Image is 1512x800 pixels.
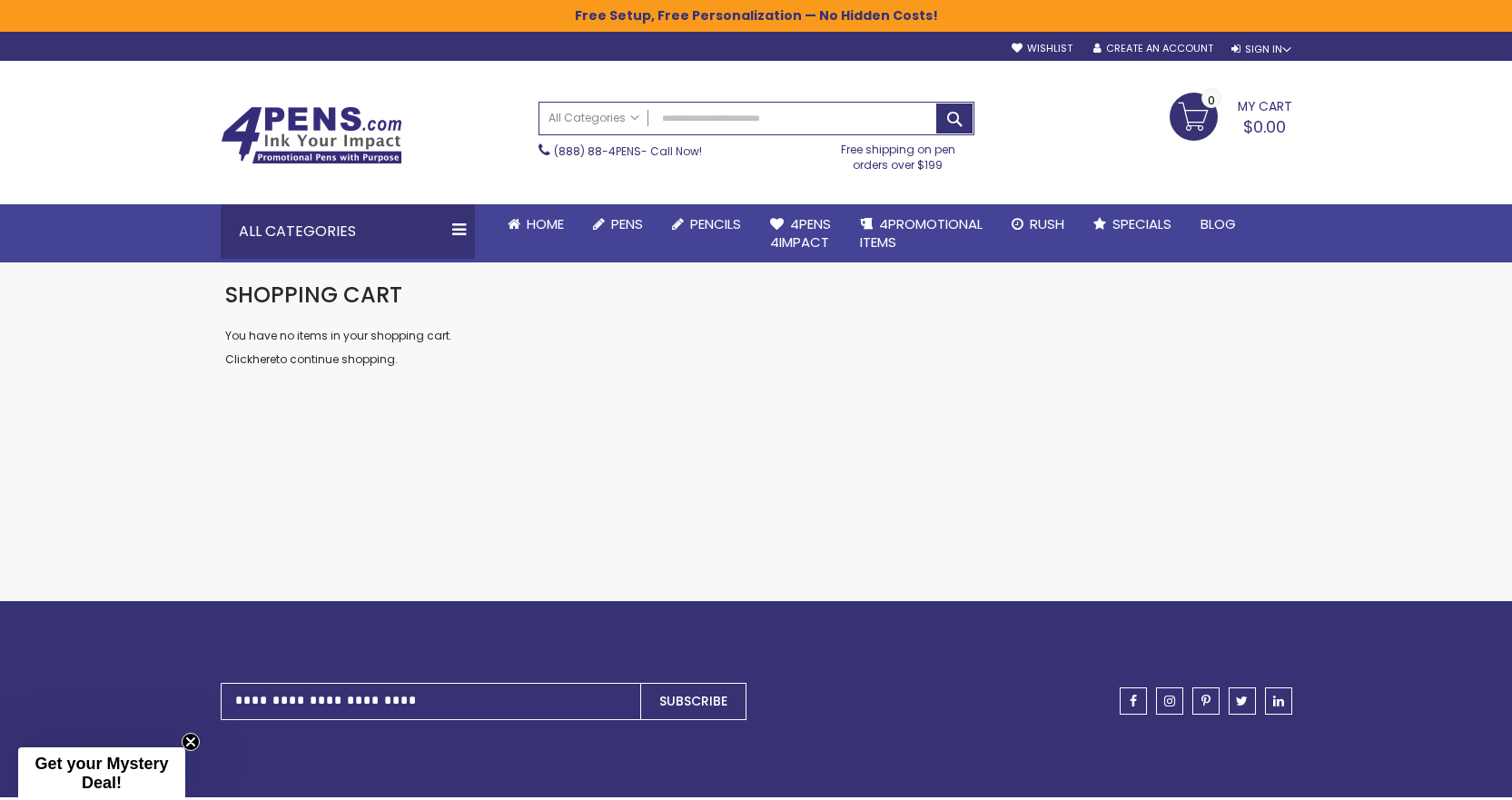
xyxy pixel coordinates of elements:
a: Pencils [657,204,756,244]
button: Close teaser [182,733,200,751]
img: 4Pens Custom Pens and Promotional Products [221,106,402,164]
span: Blog [1201,214,1236,233]
span: Home [527,214,564,233]
a: 4PROMOTIONALITEMS [845,204,997,263]
span: Shopping Cart [225,280,402,310]
a: All Categories [539,103,648,133]
a: Blog [1186,204,1250,244]
a: Pens [578,204,657,244]
a: (888) 88-4PENS [554,143,641,159]
a: Create an Account [1093,42,1213,55]
button: Subscribe [640,683,746,720]
span: Pencils [690,214,741,233]
a: Wishlist [1012,42,1072,55]
span: All Categories [548,111,639,125]
span: 0 [1208,92,1215,109]
span: - Call Now! [554,143,702,159]
div: All Categories [221,204,475,259]
span: 4PROMOTIONAL ITEMS [860,214,983,252]
span: Get your Mystery Deal! [35,755,168,792]
a: Rush [997,204,1079,244]
div: Sign In [1231,43,1291,56]
span: Specials [1112,214,1171,233]
span: 4Pens 4impact [770,214,831,252]
span: Pens [611,214,643,233]
span: $0.00 [1243,115,1286,138]
div: Free shipping on pen orders over $199 [822,135,974,172]
a: $0.00 0 [1170,93,1292,138]
a: 4Pens4impact [756,204,845,263]
p: You have no items in your shopping cart. [225,329,1288,343]
a: Home [493,204,578,244]
span: Rush [1030,214,1064,233]
p: Click to continue shopping. [225,352,1288,367]
span: Subscribe [659,692,727,710]
div: Get your Mystery Deal!Close teaser [18,747,185,800]
a: here [252,351,276,367]
a: Specials [1079,204,1186,244]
